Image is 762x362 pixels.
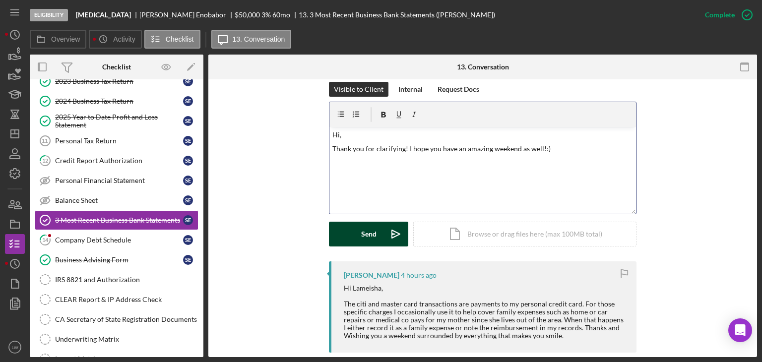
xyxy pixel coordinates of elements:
tspan: 12 [42,157,48,164]
div: Business Advising Form [55,256,183,264]
p: Hi, [332,129,634,140]
button: Complete [695,5,757,25]
div: Send [361,222,377,246]
a: 2025 Year to Date Profit and Loss StatementSE [35,111,198,131]
button: Overview [30,30,86,49]
div: Eligibility [30,9,68,21]
div: IRS 8821 and Authorization [55,276,198,284]
a: 3 Most Recent Business Bank StatementsSE [35,210,198,230]
div: Credit Report Authorization [55,157,183,165]
div: CA Secretary of State Registration Documents [55,315,198,323]
a: IRS 8821 and Authorization [35,270,198,290]
div: S E [183,235,193,245]
div: S E [183,156,193,166]
div: S E [183,195,193,205]
div: Company Debt Schedule [55,236,183,244]
div: [PERSON_NAME] [344,271,399,279]
div: Open Intercom Messenger [728,318,752,342]
div: S E [183,76,193,86]
div: Personal Financial Statement [55,177,183,184]
div: Visible to Client [334,82,383,97]
div: 2024 Business Tax Return [55,97,183,105]
button: Request Docs [433,82,484,97]
text: LW [11,345,19,350]
a: 12Credit Report AuthorizationSE [35,151,198,171]
div: Request Docs [438,82,479,97]
div: Checklist [102,63,131,71]
a: Underwriting Matrix [35,329,198,349]
div: [PERSON_NAME] Enobabor [139,11,235,19]
button: Checklist [144,30,200,49]
a: Balance SheetSE [35,190,198,210]
div: 3 % [261,11,271,19]
time: 2025-09-19 12:28 [401,271,437,279]
div: S E [183,176,193,185]
div: Hi Lameisha, The citi and master card transactions are payments to my personal credit card. For t... [344,284,627,340]
div: 13. Conversation [457,63,509,71]
div: S E [183,255,193,265]
div: 13. 3 Most Recent Business Bank Statements ([PERSON_NAME]) [299,11,495,19]
a: CLEAR Report & IP Address Check [35,290,198,309]
label: Activity [113,35,135,43]
div: 60 mo [272,11,290,19]
label: Checklist [166,35,194,43]
div: Balance Sheet [55,196,183,204]
div: S E [183,96,193,106]
span: $50,000 [235,10,260,19]
div: Internal [398,82,423,97]
a: Personal Financial StatementSE [35,171,198,190]
b: [MEDICAL_DATA] [76,11,131,19]
label: Overview [51,35,80,43]
label: 13. Conversation [233,35,285,43]
div: Underwriting Matrix [55,335,198,343]
button: LW [5,337,25,357]
button: Visible to Client [329,82,388,97]
div: S E [183,116,193,126]
a: Business Advising FormSE [35,250,198,270]
div: 2023 Business Tax Return [55,77,183,85]
button: 13. Conversation [211,30,292,49]
button: Internal [393,82,428,97]
tspan: 14 [42,237,49,243]
a: 11Personal Tax ReturnSE [35,131,198,151]
p: Thank you for clarifying! I hope you have an amazing weekend as well!:) [332,143,634,154]
tspan: 11 [42,138,48,144]
div: 2025 Year to Date Profit and Loss Statement [55,113,183,129]
div: S E [183,215,193,225]
div: 3 Most Recent Business Bank Statements [55,216,183,224]
div: Personal Tax Return [55,137,183,145]
a: CA Secretary of State Registration Documents [35,309,198,329]
div: S E [183,136,193,146]
div: Complete [705,5,735,25]
button: Activity [89,30,141,49]
a: 2023 Business Tax ReturnSE [35,71,198,91]
a: 2024 Business Tax ReturnSE [35,91,198,111]
a: 14Company Debt ScheduleSE [35,230,198,250]
button: Send [329,222,408,246]
div: CLEAR Report & IP Address Check [55,296,198,303]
